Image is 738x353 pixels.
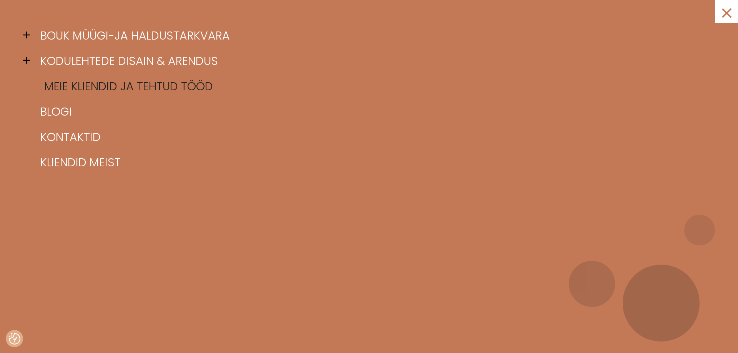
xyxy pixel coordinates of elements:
[9,333,20,345] button: Nõusolekueelistused
[38,74,719,99] a: Meie kliendid ja tehtud tööd
[35,23,715,48] a: BOUK müügi-ja haldustarkvara
[35,124,715,150] a: Kontaktid
[35,48,715,74] a: Kodulehtede disain & arendus
[35,150,715,175] a: Kliendid meist
[9,333,20,345] img: Revisit consent button
[35,99,715,124] a: Blogi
